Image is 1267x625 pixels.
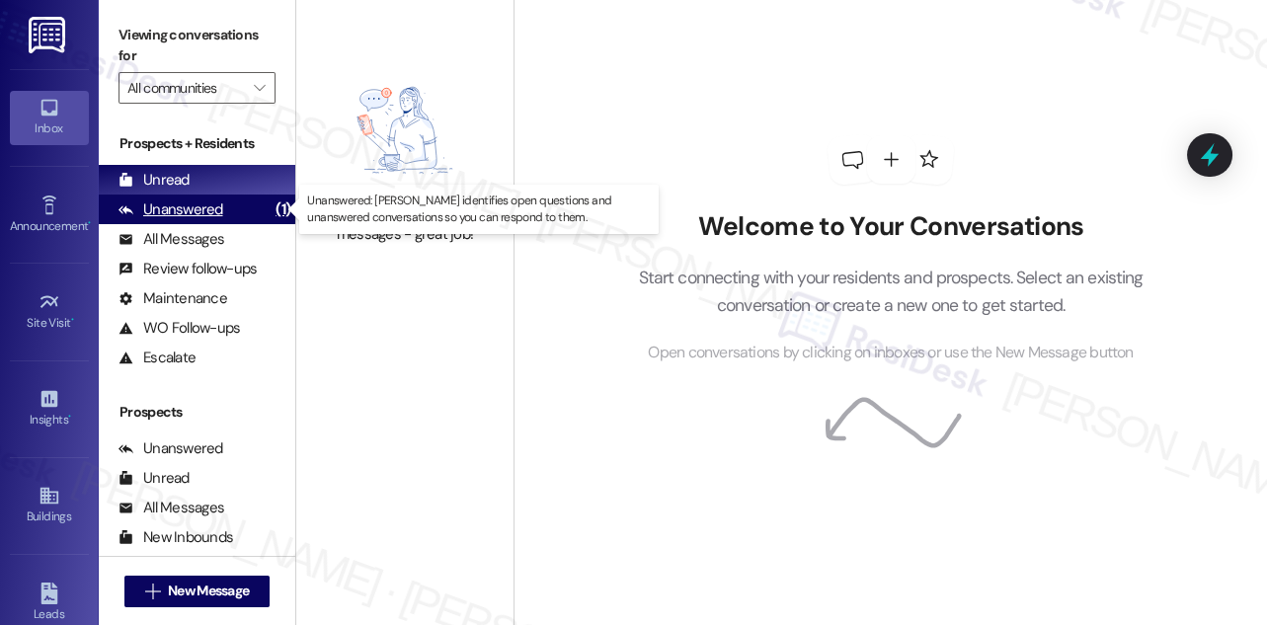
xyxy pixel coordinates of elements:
div: All Messages [119,498,224,518]
div: All Messages [119,229,224,250]
div: (1) [271,195,295,225]
a: Site Visit • [10,285,89,339]
div: Prospects [99,402,295,423]
a: Inbox [10,91,89,144]
p: Unanswered: [PERSON_NAME] identifies open questions and unanswered conversations so you can respo... [307,193,651,226]
label: Viewing conversations for [119,20,276,72]
div: WO Follow-ups [119,318,240,339]
span: • [71,313,74,327]
div: Unread [119,170,190,191]
h2: Welcome to Your Conversations [608,211,1173,243]
img: ResiDesk Logo [29,17,69,53]
div: Prospects + Residents [99,133,295,154]
span: • [88,216,91,230]
div: Unanswered [119,438,223,459]
img: empty-state [322,68,489,194]
a: Insights • [10,382,89,435]
div: Maintenance [119,288,227,309]
div: Unread [119,468,190,489]
span: • [68,410,71,424]
div: Escalate [119,348,196,368]
div: Review follow-ups [119,259,257,279]
span: Open conversations by clicking on inboxes or use the New Message button [648,341,1133,365]
button: New Message [124,576,271,607]
div: New Inbounds [119,527,233,548]
i:  [145,584,160,599]
a: Buildings [10,479,89,532]
span: New Message [168,581,249,601]
p: Start connecting with your residents and prospects. Select an existing conversation or create a n... [608,264,1173,320]
div: Unanswered [119,199,223,220]
i:  [254,80,265,96]
input: All communities [127,72,244,104]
